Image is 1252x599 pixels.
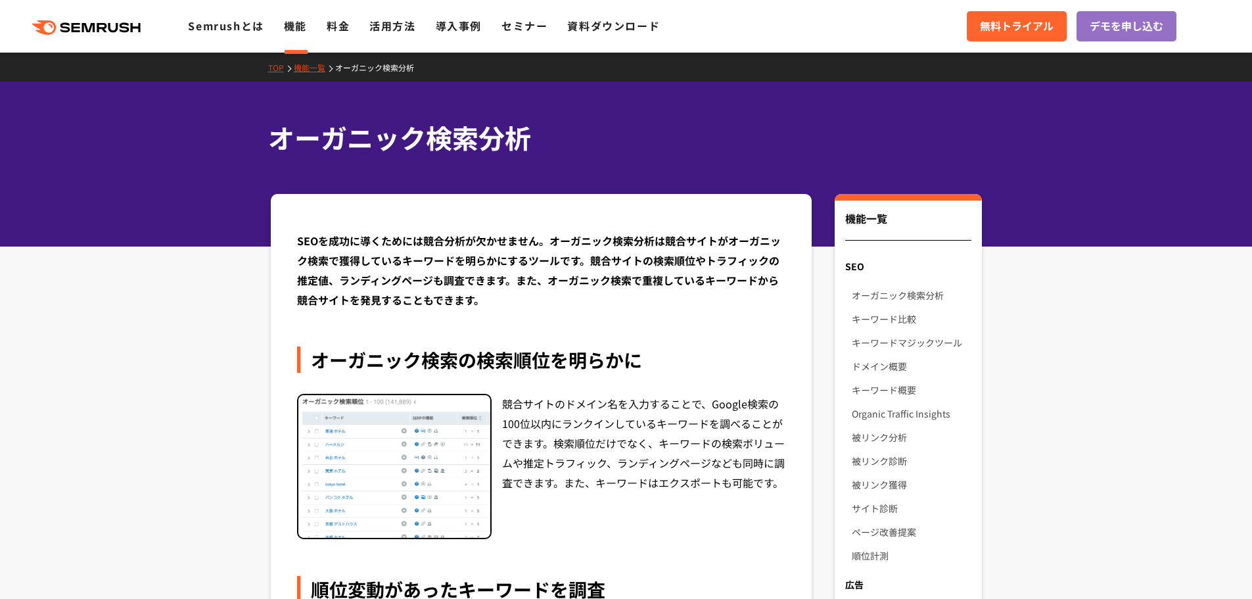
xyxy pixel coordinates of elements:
a: ページ改善提案 [852,520,971,544]
span: 無料トライアル [980,18,1054,35]
div: 競合サイトのドメイン名を入力することで、Google検索の100位以内にランクインしているキーワードを調べることができます。検索順位だけでなく、キーワードの検索ボリュームや推定トラフィック、ラン... [502,394,786,540]
a: Semrushとは [188,18,264,34]
a: 順位計測 [852,544,971,567]
span: デモを申し込む [1090,18,1163,35]
a: オーガニック検索分析 [335,62,424,73]
div: SEO [835,254,981,278]
a: 無料トライアル [967,11,1067,41]
a: 資料ダウンロード [567,18,660,34]
a: 被リンク診断 [852,449,971,473]
a: オーガニック検索分析 [852,283,971,307]
a: キーワードマジックツール [852,331,971,354]
h1: オーガニック検索分析 [268,118,971,157]
a: 被リンク獲得 [852,473,971,496]
a: ドメイン概要 [852,354,971,378]
div: オーガニック検索の検索順位を明らかに [297,347,786,373]
div: SEOを成功に導くためには競合分析が欠かせません。オーガニック検索分析は競合サイトがオーガニック検索で獲得しているキーワードを明らかにするツールです。競合サイトの検索順位やトラフィックの推定値、... [297,231,786,310]
a: キーワード概要 [852,378,971,402]
a: セミナー [501,18,547,34]
a: キーワード比較 [852,307,971,331]
a: 被リンク分析 [852,425,971,449]
a: 活用方法 [369,18,415,34]
a: Organic Traffic Insights [852,402,971,425]
a: サイト診断 [852,496,971,520]
img: オーガニック検索分析 検索順位 [298,395,490,539]
a: 機能 [284,18,307,34]
a: 機能一覧 [294,62,335,73]
a: デモを申し込む [1077,11,1176,41]
a: TOP [268,62,294,73]
div: 機能一覧 [845,210,971,241]
a: 料金 [327,18,350,34]
a: 導入事例 [436,18,482,34]
div: 広告 [835,573,981,596]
